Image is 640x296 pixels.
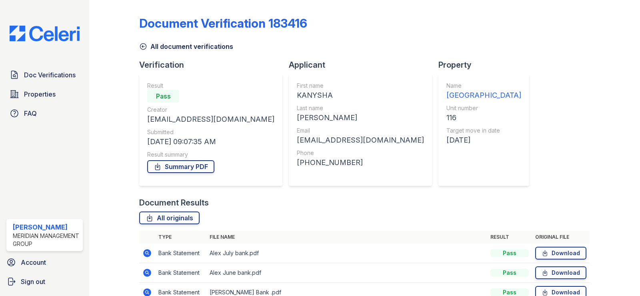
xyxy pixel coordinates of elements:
[446,112,521,123] div: 116
[139,42,233,51] a: All document verifications
[147,82,274,90] div: Result
[297,112,424,123] div: [PERSON_NAME]
[6,86,83,102] a: Properties
[24,70,76,80] span: Doc Verifications
[139,197,209,208] div: Document Results
[490,249,529,257] div: Pass
[535,247,586,260] a: Download
[297,82,424,90] div: First name
[3,26,86,41] img: CE_Logo_Blue-a8612792a0a2168367f1c8372b55b34899dd931a85d93a1a3d3e32e68fde9ad4.png
[297,127,424,135] div: Email
[297,135,424,146] div: [EMAIL_ADDRESS][DOMAIN_NAME]
[490,269,529,277] div: Pass
[3,254,86,270] a: Account
[13,232,80,248] div: Meridian Management Group
[139,211,200,224] a: All originals
[147,128,274,136] div: Submitted
[155,263,206,283] td: Bank Statement
[24,89,56,99] span: Properties
[206,263,487,283] td: Alex June bank.pdf
[446,127,521,135] div: Target move in date
[446,82,521,90] div: Name
[21,258,46,267] span: Account
[446,135,521,146] div: [DATE]
[289,59,438,70] div: Applicant
[24,109,37,118] span: FAQ
[438,59,536,70] div: Property
[21,277,45,286] span: Sign out
[446,90,521,101] div: [GEOGRAPHIC_DATA]
[147,114,274,125] div: [EMAIL_ADDRESS][DOMAIN_NAME]
[6,105,83,121] a: FAQ
[6,67,83,83] a: Doc Verifications
[147,151,274,159] div: Result summary
[297,157,424,168] div: [PHONE_NUMBER]
[206,244,487,263] td: Alex July bank.pdf
[446,104,521,112] div: Unit number
[532,231,590,244] th: Original file
[155,231,206,244] th: Type
[13,222,80,232] div: [PERSON_NAME]
[206,231,487,244] th: File name
[139,59,289,70] div: Verification
[297,104,424,112] div: Last name
[147,106,274,114] div: Creator
[155,244,206,263] td: Bank Statement
[147,90,179,103] div: Pass
[487,231,532,244] th: Result
[297,149,424,157] div: Phone
[535,266,586,279] a: Download
[139,16,307,30] div: Document Verification 183416
[297,90,424,101] div: KANYSHA
[446,82,521,101] a: Name [GEOGRAPHIC_DATA]
[3,274,86,290] a: Sign out
[147,160,214,173] a: Summary PDF
[147,136,274,147] div: [DATE] 09:07:35 AM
